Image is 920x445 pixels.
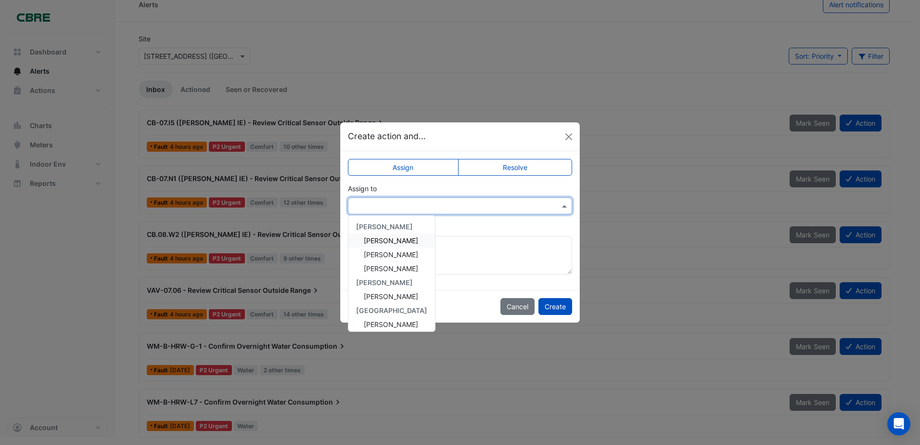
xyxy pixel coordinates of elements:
div: Open Intercom Messenger [887,412,910,435]
div: Options List [348,216,435,331]
span: [PERSON_NAME] [364,236,418,245]
button: Close [562,130,576,144]
button: Cancel [500,298,535,315]
span: [PERSON_NAME] [356,278,413,287]
span: [PERSON_NAME] [356,222,413,231]
span: [PERSON_NAME] [364,320,418,328]
label: Assign to [348,183,377,194]
button: Create [538,298,572,315]
label: Resolve [458,159,573,176]
span: [GEOGRAPHIC_DATA] [356,306,427,314]
label: Assign [348,159,459,176]
span: [PERSON_NAME] [364,292,418,301]
h5: Create action and... [348,130,426,143]
span: [PERSON_NAME] [364,264,418,273]
span: [PERSON_NAME] [364,250,418,259]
